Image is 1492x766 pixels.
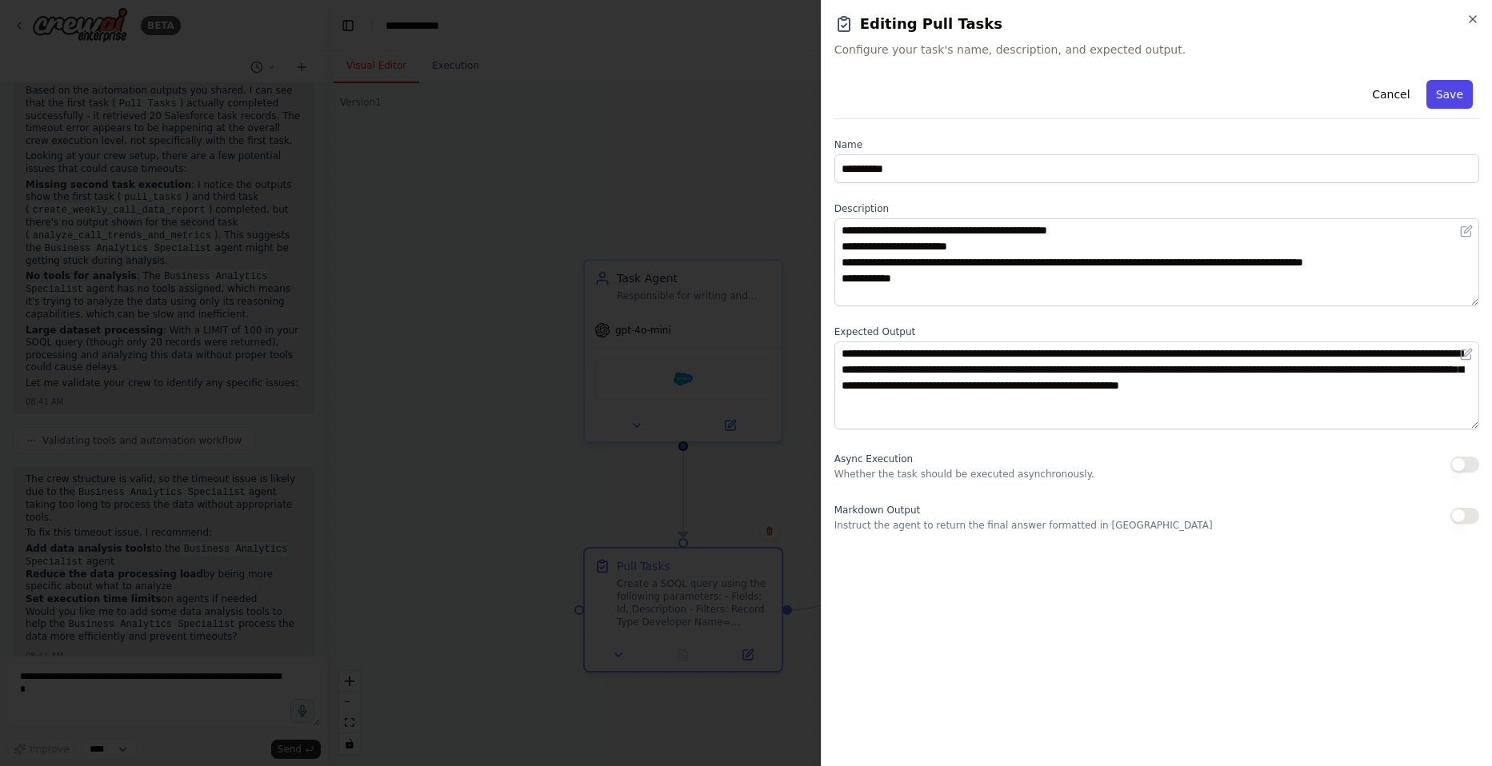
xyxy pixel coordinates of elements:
[1457,221,1476,241] button: Open in editor
[834,42,1479,58] span: Configure your task's name, description, and expected output.
[1426,80,1473,109] button: Save
[834,519,1213,532] p: Instruct the agent to return the final answer formatted in [GEOGRAPHIC_DATA]
[834,453,913,465] span: Async Execution
[834,202,1479,215] label: Description
[834,325,1479,338] label: Expected Output
[1362,80,1419,109] button: Cancel
[834,138,1479,151] label: Name
[834,13,1479,35] h2: Editing Pull Tasks
[834,468,1094,481] p: Whether the task should be executed asynchronously.
[1457,345,1476,364] button: Open in editor
[834,505,920,516] span: Markdown Output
